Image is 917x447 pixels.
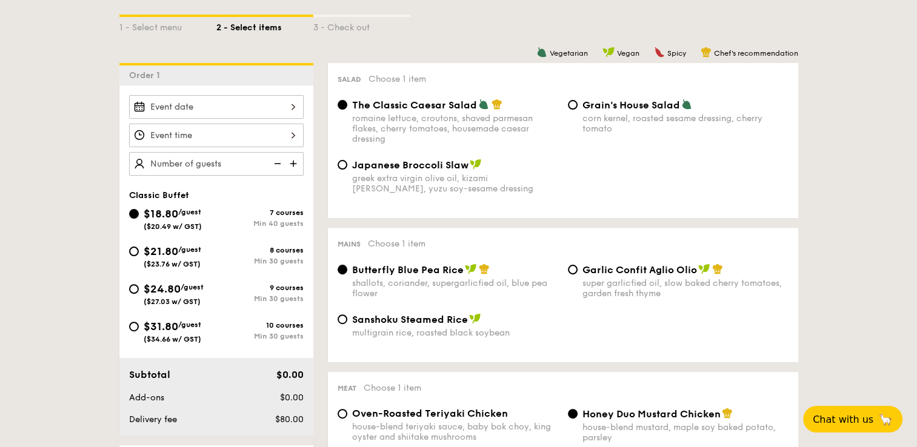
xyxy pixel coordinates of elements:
[178,208,201,216] span: /guest
[119,17,216,34] div: 1 - Select menu
[216,294,304,303] div: Min 30 guests
[582,99,680,111] span: Grain's House Salad
[582,264,697,276] span: Garlic Confit Aglio Olio
[469,313,481,324] img: icon-vegan.f8ff3823.svg
[465,263,477,274] img: icon-vegan.f8ff3823.svg
[216,321,304,329] div: 10 courses
[714,49,798,58] span: Chef's recommendation
[144,282,181,296] span: $24.80
[338,75,361,84] span: Salad
[352,422,558,442] div: house-blend teriyaki sauce, baby bok choy, king oyster and shiitake mushrooms
[536,47,547,58] img: icon-vegetarian.fe4039eb.svg
[129,369,170,380] span: Subtotal
[181,283,204,291] span: /guest
[667,49,686,58] span: Spicy
[352,328,558,338] div: multigrain rice, roasted black soybean
[144,320,178,333] span: $31.80
[144,222,202,231] span: ($20.49 w/ GST)
[285,152,304,175] img: icon-add.58712e84.svg
[582,422,789,443] div: house-blend mustard, maple soy baked potato, parsley
[352,278,558,299] div: shallots, coriander, supergarlicfied oil, blue pea flower
[568,265,578,274] input: Garlic Confit Aglio Oliosuper garlicfied oil, slow baked cherry tomatoes, garden fresh thyme
[568,100,578,110] input: Grain's House Saladcorn kernel, roasted sesame dressing, cherry tomato
[878,412,893,426] span: 🦙
[178,245,201,254] span: /guest
[352,173,558,194] div: greek extra virgin olive oil, kizami [PERSON_NAME], yuzu soy-sesame dressing
[368,74,426,84] span: Choose 1 item
[144,335,201,343] span: ($34.66 w/ GST)
[129,209,139,219] input: $18.80/guest($20.49 w/ GST)7 coursesMin 40 guests
[129,247,139,256] input: $21.80/guest($23.76 w/ GST)8 coursesMin 30 guests
[144,297,201,306] span: ($27.03 w/ GST)
[129,152,304,176] input: Number of guests
[617,49,639,58] span: Vegan
[701,47,712,58] img: icon-chef-hat.a58ddaea.svg
[144,245,178,258] span: $21.80
[129,414,177,425] span: Delivery fee
[216,17,313,34] div: 2 - Select items
[129,124,304,147] input: Event time
[216,257,304,265] div: Min 30 guests
[352,264,464,276] span: Butterfly Blue Pea Rice
[216,332,304,340] div: Min 30 guests
[352,99,477,111] span: The Classic Caesar Salad
[654,47,665,58] img: icon-spicy.37a8142b.svg
[582,408,721,420] span: Honey Duo Mustard Chicken
[338,265,347,274] input: Butterfly Blue Pea Riceshallots, coriander, supergarlicfied oil, blue pea flower
[275,414,303,425] span: $80.00
[129,70,165,81] span: Order 1
[313,17,410,34] div: 3 - Check out
[582,113,789,134] div: corn kernel, roasted sesame dressing, cherry tomato
[129,95,304,119] input: Event date
[368,239,425,249] span: Choose 1 item
[582,278,789,299] div: super garlicfied oil, slow baked cherry tomatoes, garden fresh thyme
[352,159,469,171] span: Japanese Broccoli Slaw
[338,384,356,392] span: Meat
[352,314,468,325] span: Sanshoku Steamed Rice
[129,392,164,403] span: Add-ons
[338,409,347,419] input: Oven-Roasted Teriyaki Chickenhouse-blend teriyaki sauce, baby bok choy, king oyster and shiitake ...
[813,414,873,425] span: Chat with us
[478,99,489,110] img: icon-vegetarian.fe4039eb.svg
[144,207,178,220] span: $18.80
[698,263,710,274] img: icon-vegan.f8ff3823.svg
[216,208,304,217] div: 7 courses
[602,47,615,58] img: icon-vegan.f8ff3823.svg
[352,408,508,419] span: Oven-Roasted Teriyaki Chicken
[364,383,421,393] span: Choose 1 item
[712,263,723,274] img: icon-chef-hat.a58ddaea.svg
[129,284,139,294] input: $24.80/guest($27.03 w/ GST)9 coursesMin 30 guests
[568,409,578,419] input: Honey Duo Mustard Chickenhouse-blend mustard, maple soy baked potato, parsley
[479,263,490,274] img: icon-chef-hat.a58ddaea.svg
[338,240,361,248] span: Mains
[338,100,347,110] input: The Classic Caesar Saladromaine lettuce, croutons, shaved parmesan flakes, cherry tomatoes, house...
[267,152,285,175] img: icon-reduce.1d2dbef1.svg
[129,190,189,200] span: Classic Buffet
[129,322,139,331] input: $31.80/guest($34.66 w/ GST)10 coursesMin 30 guests
[279,392,303,403] span: $0.00
[550,49,588,58] span: Vegetarian
[722,408,733,419] img: icon-chef-hat.a58ddaea.svg
[470,159,482,170] img: icon-vegan.f8ff3823.svg
[216,219,304,228] div: Min 40 guests
[352,113,558,144] div: romaine lettuce, croutons, shaved parmesan flakes, cherry tomatoes, housemade caesar dressing
[492,99,502,110] img: icon-chef-hat.a58ddaea.svg
[216,246,304,254] div: 8 courses
[144,260,201,268] span: ($23.76 w/ GST)
[276,369,303,380] span: $0.00
[178,320,201,329] span: /guest
[681,99,692,110] img: icon-vegetarian.fe4039eb.svg
[803,406,902,432] button: Chat with us🦙
[338,314,347,324] input: Sanshoku Steamed Ricemultigrain rice, roasted black soybean
[216,283,304,292] div: 9 courses
[338,160,347,170] input: Japanese Broccoli Slawgreek extra virgin olive oil, kizami [PERSON_NAME], yuzu soy-sesame dressing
